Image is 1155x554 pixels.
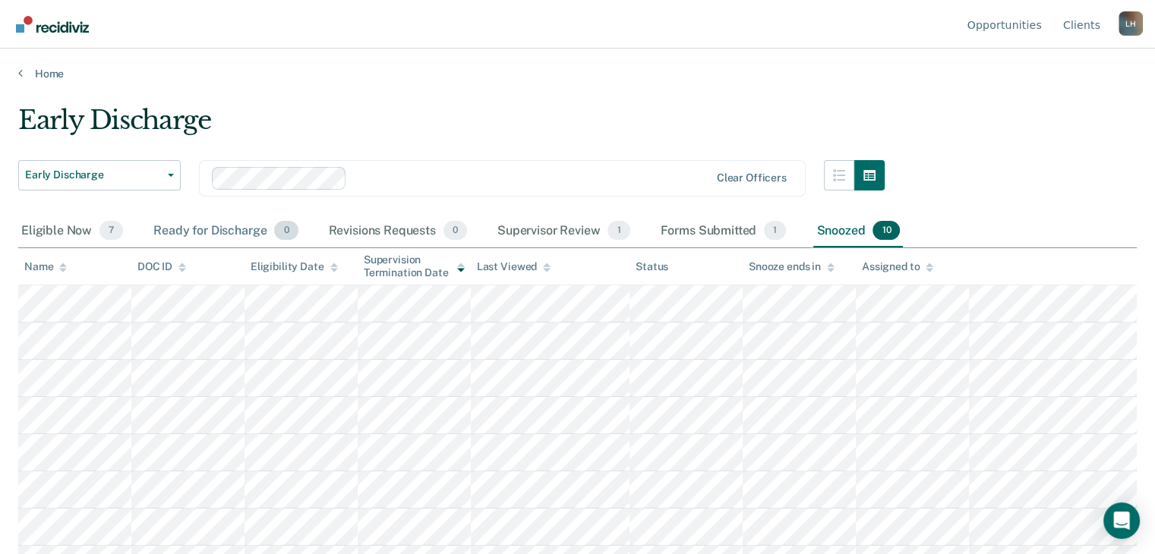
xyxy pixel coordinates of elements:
div: Snooze ends in [749,260,835,273]
div: Last Viewed [477,260,551,273]
button: Profile dropdown button [1119,11,1143,36]
div: Name [24,260,67,273]
div: Forms Submitted1 [658,215,790,248]
div: Status [636,260,668,273]
span: 10 [873,221,900,241]
div: Assigned to [862,260,933,273]
div: Snoozed10 [813,215,903,248]
span: Early Discharge [25,168,162,181]
div: Eligible Now7 [18,215,126,248]
span: 0 [443,221,467,241]
div: Supervision Termination Date [364,253,465,279]
div: Revisions Requests0 [326,215,470,248]
span: 1 [607,221,630,241]
div: Eligibility Date [251,260,338,273]
div: Open Intercom Messenger [1103,502,1140,539]
span: 0 [274,221,298,241]
div: Early Discharge [18,105,885,148]
img: Recidiviz [16,16,89,33]
div: L H [1119,11,1143,36]
div: Ready for Discharge0 [150,215,301,248]
div: Supervisor Review1 [494,215,633,248]
span: 7 [99,221,123,241]
div: DOC ID [137,260,186,273]
button: Early Discharge [18,160,181,190]
div: Clear officers [717,172,787,184]
span: 1 [764,221,786,241]
a: Home [18,67,1137,80]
